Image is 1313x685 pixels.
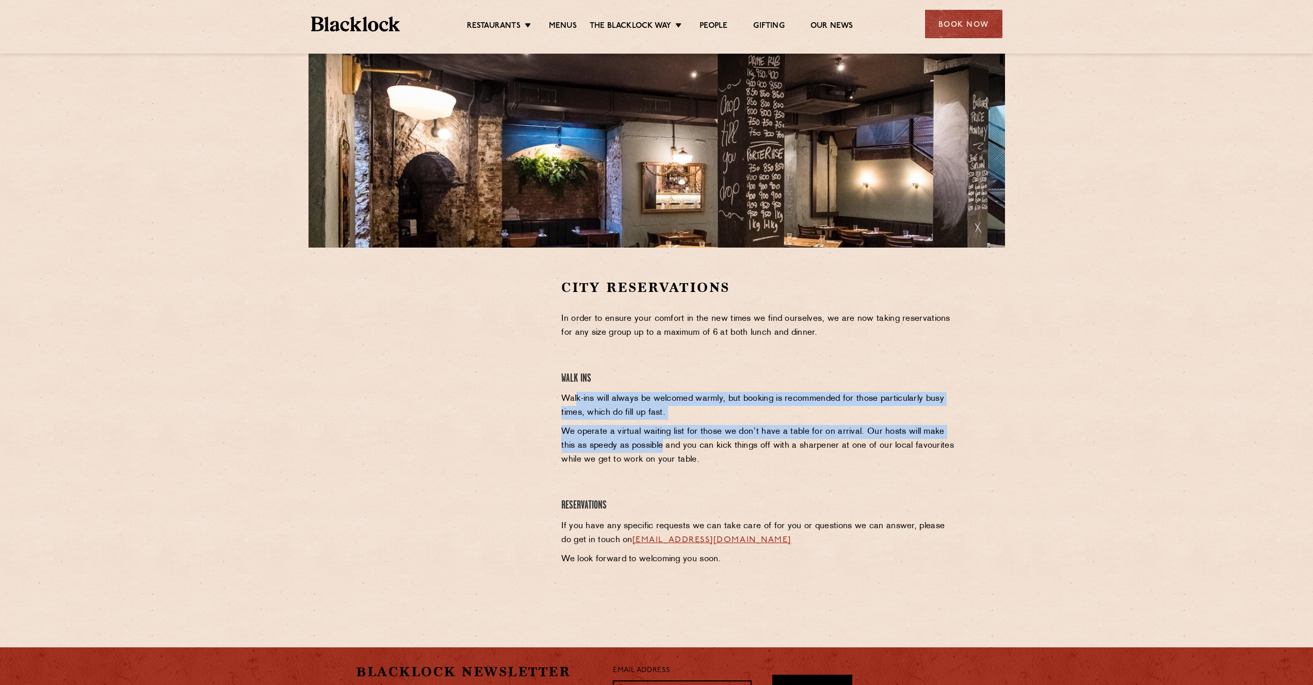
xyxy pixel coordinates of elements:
[811,21,853,32] a: Our News
[467,21,521,32] a: Restaurants
[356,663,597,681] h2: Blacklock Newsletter
[590,21,671,32] a: The Blacklock Way
[700,21,727,32] a: People
[561,519,957,547] p: If you have any specific requests we can take care of for you or questions we can answer, please ...
[925,10,1002,38] div: Book Now
[393,279,509,434] iframe: OpenTable make booking widget
[753,21,784,32] a: Gifting
[561,312,957,340] p: In order to ensure your comfort in the new times we find ourselves, we are now taking reservation...
[561,372,957,386] h4: Walk Ins
[561,552,957,566] p: We look forward to welcoming you soon.
[613,665,670,677] label: Email Address
[633,536,791,544] a: [EMAIL_ADDRESS][DOMAIN_NAME]
[561,499,957,513] h4: Reservations
[311,17,400,31] img: BL_Textured_Logo-footer-cropped.svg
[561,425,957,467] p: We operate a virtual waiting list for those we don’t have a table for on arrival. Our hosts will ...
[549,21,577,32] a: Menus
[561,279,957,297] h2: City Reservations
[561,392,957,420] p: Walk-ins will always be welcomed warmly, but booking is recommended for those particularly busy t...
